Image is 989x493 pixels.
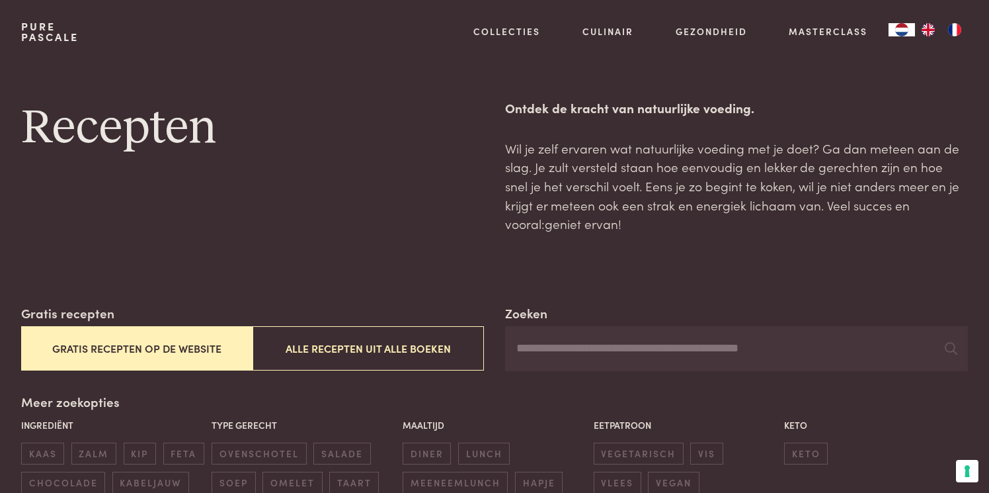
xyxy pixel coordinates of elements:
[21,304,114,323] label: Gratis recepten
[889,23,968,36] aside: Language selected: Nederlands
[505,139,968,234] p: Wil je zelf ervaren wat natuurlijke voeding met je doet? Ga dan meteen aan de slag. Je zult verst...
[212,443,306,465] span: ovenschotel
[784,418,968,432] p: Keto
[253,326,484,371] button: Alle recepten uit alle boeken
[582,24,633,38] a: Culinair
[941,23,968,36] a: FR
[212,418,395,432] p: Type gerecht
[505,304,547,323] label: Zoeken
[21,443,64,465] span: kaas
[403,418,586,432] p: Maaltijd
[915,23,941,36] a: EN
[690,443,723,465] span: vis
[594,443,684,465] span: vegetarisch
[313,443,370,465] span: salade
[71,443,116,465] span: zalm
[21,418,205,432] p: Ingrediënt
[505,99,754,116] strong: Ontdek de kracht van natuurlijke voeding.
[163,443,204,465] span: feta
[21,99,484,158] h1: Recepten
[676,24,747,38] a: Gezondheid
[21,21,79,42] a: PurePascale
[21,326,253,371] button: Gratis recepten op de website
[789,24,867,38] a: Masterclass
[889,23,915,36] a: NL
[784,443,828,465] span: keto
[956,460,978,482] button: Uw voorkeuren voor toestemming voor trackingtechnologieën
[915,23,968,36] ul: Language list
[889,23,915,36] div: Language
[473,24,540,38] a: Collecties
[594,418,777,432] p: Eetpatroon
[124,443,156,465] span: kip
[458,443,510,465] span: lunch
[403,443,451,465] span: diner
